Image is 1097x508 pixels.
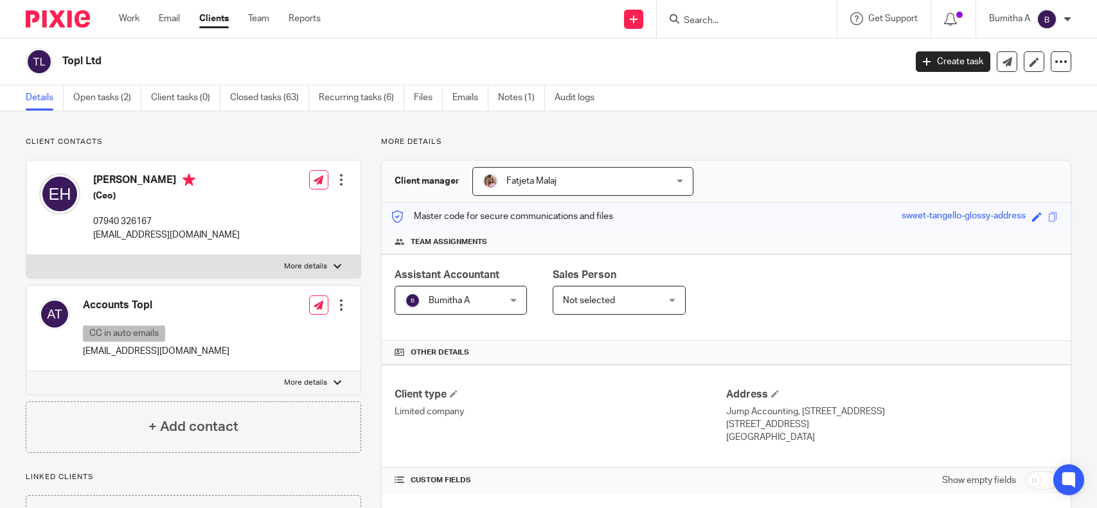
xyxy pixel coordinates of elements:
[148,417,238,437] h4: + Add contact
[319,85,404,110] a: Recurring tasks (6)
[230,85,309,110] a: Closed tasks (63)
[553,270,616,280] span: Sales Person
[726,418,1058,431] p: [STREET_ADDRESS]
[452,85,488,110] a: Emails
[395,388,726,401] h4: Client type
[93,215,240,228] p: 07940 326167
[248,12,269,25] a: Team
[199,12,229,25] a: Clients
[405,293,420,308] img: svg%3E
[726,431,1058,444] p: [GEOGRAPHIC_DATA]
[1037,9,1057,30] img: svg%3E
[395,175,459,188] h3: Client manager
[159,12,180,25] a: Email
[381,137,1071,147] p: More details
[555,85,604,110] a: Audit logs
[284,378,327,388] p: More details
[183,173,195,186] i: Primary
[726,388,1058,401] h4: Address
[93,229,240,241] p: [EMAIL_ADDRESS][DOMAIN_NAME]
[395,270,499,280] span: Assistant Accountant
[942,474,1016,487] label: Show empty fields
[93,189,240,202] h5: (Ceo)
[506,177,557,186] span: Fatjeta Malaj
[39,173,80,215] img: svg%3E
[395,475,726,486] h4: CUSTOM FIELDS
[284,261,327,272] p: More details
[93,173,240,189] h4: [PERSON_NAME]
[989,12,1030,25] p: Bumitha A
[151,85,220,110] a: Client tasks (0)
[73,85,141,110] a: Open tasks (2)
[483,173,498,189] img: MicrosoftTeams-image%20(5).png
[391,210,613,223] p: Master code for secure communications and files
[868,14,918,23] span: Get Support
[682,15,798,27] input: Search
[902,209,1026,224] div: sweet-tangello-glossy-address
[39,299,70,329] img: svg%3E
[411,237,487,247] span: Team assignments
[26,10,90,28] img: Pixie
[429,296,470,305] span: Bumitha A
[62,55,729,68] h2: Topl Ltd
[26,137,361,147] p: Client contacts
[411,347,469,358] span: Other details
[26,472,361,482] p: Linked clients
[563,296,615,305] span: Not selected
[119,12,139,25] a: Work
[83,326,165,342] p: CC in auto emails
[916,51,990,72] a: Create task
[395,405,726,418] p: Limited company
[289,12,321,25] a: Reports
[726,405,1058,418] p: Jump Accounting, [STREET_ADDRESS]
[26,48,53,75] img: svg%3E
[83,299,229,312] h4: Accounts Topl
[414,85,443,110] a: Files
[498,85,545,110] a: Notes (1)
[83,345,229,358] p: [EMAIL_ADDRESS][DOMAIN_NAME]
[26,85,64,110] a: Details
